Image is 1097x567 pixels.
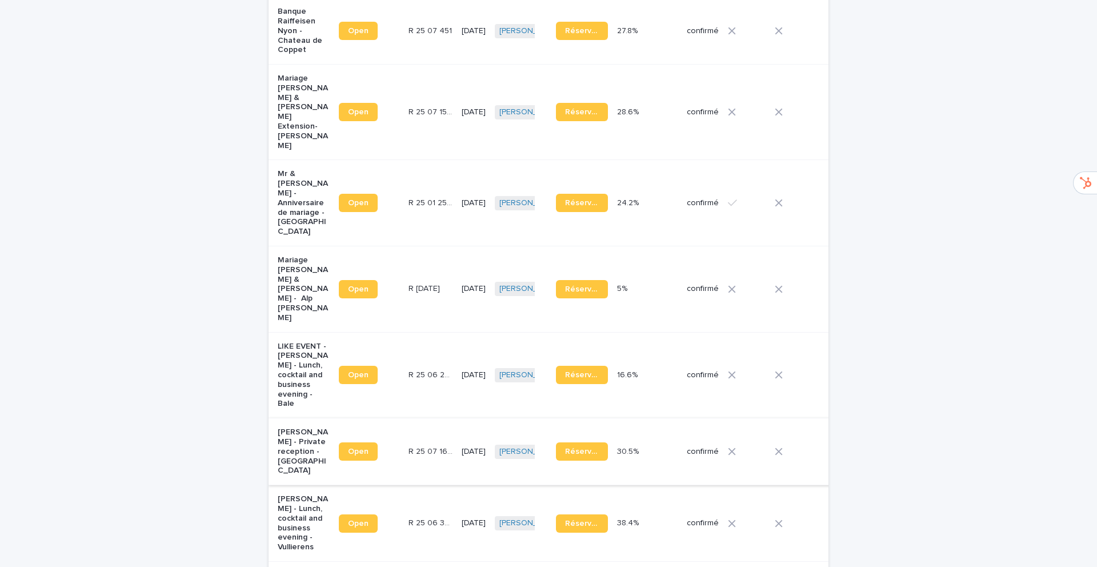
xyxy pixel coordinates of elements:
[409,282,442,294] p: R 25 06 2049
[617,282,630,294] p: 5%
[565,27,599,35] span: Réservation
[348,199,369,207] span: Open
[499,198,562,208] a: [PERSON_NAME]
[462,107,486,117] p: [DATE]
[499,447,562,457] a: [PERSON_NAME]
[687,284,719,294] p: confirmé
[617,368,640,380] p: 16.6%
[499,284,562,294] a: [PERSON_NAME]
[565,520,599,528] span: Réservation
[409,24,454,36] p: R 25 07 451
[687,370,719,380] p: confirmé
[278,342,330,409] p: LIKE EVENT - [PERSON_NAME] - Lunch, cocktail and business evening - Bale
[348,285,369,293] span: Open
[617,196,641,208] p: 24.2%
[339,366,378,384] a: Open
[565,448,599,456] span: Réservation
[499,107,562,117] a: [PERSON_NAME]
[462,518,486,528] p: [DATE]
[617,24,640,36] p: 27.8%
[556,514,608,533] a: Réservation
[269,485,900,562] tr: [PERSON_NAME] - Lunch, cocktail and business evening - VullierensOpenR 25 06 3526R 25 06 3526 [DA...
[409,105,455,117] p: R 25 07 1503
[556,366,608,384] a: Réservation
[556,280,608,298] a: Réservation
[269,246,900,333] tr: Mariage [PERSON_NAME] & [PERSON_NAME] - Alp [PERSON_NAME]OpenR [DATE]R [DATE] [DATE][PERSON_NAME]...
[462,284,486,294] p: [DATE]
[278,428,330,476] p: [PERSON_NAME] - Private reception - [GEOGRAPHIC_DATA]
[617,105,641,117] p: 28.6%
[278,7,330,55] p: Banque Raiffeisen Nyon - Chateau de Coppet
[348,108,369,116] span: Open
[339,22,378,40] a: Open
[409,368,455,380] p: R 25 06 2842
[409,196,455,208] p: R 25 01 2564
[278,255,330,323] p: Mariage [PERSON_NAME] & [PERSON_NAME] - Alp [PERSON_NAME]
[348,27,369,35] span: Open
[556,194,608,212] a: Réservation
[687,107,719,117] p: confirmé
[499,370,562,380] a: [PERSON_NAME]
[339,514,378,533] a: Open
[556,103,608,121] a: Réservation
[687,198,719,208] p: confirmé
[339,103,378,121] a: Open
[278,74,330,150] p: Mariage [PERSON_NAME] & [PERSON_NAME] Extension- [PERSON_NAME]
[269,65,900,160] tr: Mariage [PERSON_NAME] & [PERSON_NAME] Extension- [PERSON_NAME]OpenR 25 07 1503R 25 07 1503 [DATE]...
[565,371,599,379] span: Réservation
[565,285,599,293] span: Réservation
[617,445,641,457] p: 30.5%
[339,280,378,298] a: Open
[409,445,455,457] p: R 25 07 1661
[687,447,719,457] p: confirmé
[409,516,455,528] p: R 25 06 3526
[462,26,486,36] p: [DATE]
[348,520,369,528] span: Open
[269,332,900,418] tr: LIKE EVENT - [PERSON_NAME] - Lunch, cocktail and business evening - BaleOpenR 25 06 2842R 25 06 2...
[278,169,330,237] p: Mr & [PERSON_NAME] - Anniversaire de mariage - [GEOGRAPHIC_DATA]
[348,448,369,456] span: Open
[339,194,378,212] a: Open
[687,26,719,36] p: confirmé
[556,442,608,461] a: Réservation
[499,518,562,528] a: [PERSON_NAME]
[565,199,599,207] span: Réservation
[462,447,486,457] p: [DATE]
[339,442,378,461] a: Open
[499,26,562,36] a: [PERSON_NAME]
[556,22,608,40] a: Réservation
[617,516,641,528] p: 38.4%
[269,160,900,246] tr: Mr & [PERSON_NAME] - Anniversaire de mariage - [GEOGRAPHIC_DATA]OpenR 25 01 2564R 25 01 2564 [DAT...
[462,370,486,380] p: [DATE]
[348,371,369,379] span: Open
[269,418,900,485] tr: [PERSON_NAME] - Private reception - [GEOGRAPHIC_DATA]OpenR 25 07 1661R 25 07 1661 [DATE][PERSON_N...
[687,518,719,528] p: confirmé
[278,494,330,552] p: [PERSON_NAME] - Lunch, cocktail and business evening - Vullierens
[565,108,599,116] span: Réservation
[462,198,486,208] p: [DATE]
